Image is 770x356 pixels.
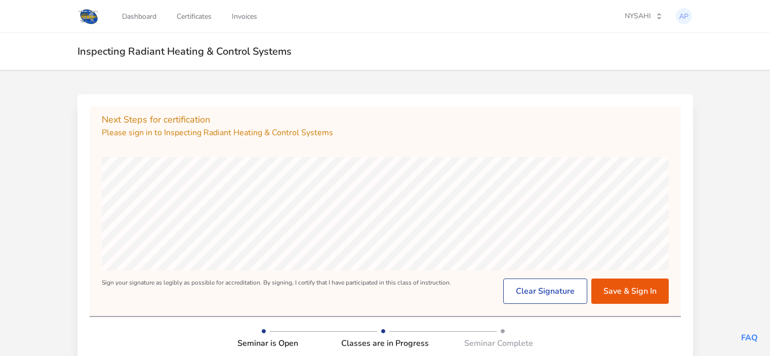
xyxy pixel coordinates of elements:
[77,45,693,58] h2: Inspecting Radiant Heating & Control Systems
[102,127,669,139] p: Please sign in to Inspecting Radiant Heating & Control Systems
[102,279,451,304] div: Sign your signature as legibly as possible for accreditation. By signing, I certify that I have p...
[618,8,669,25] button: NYSAHI
[237,337,336,349] div: Seminar is Open
[503,279,587,304] button: Clear Signature
[434,337,533,349] div: Seminar Complete
[336,337,434,349] div: Classes are in Progress
[591,279,669,304] button: Save & Sign In
[102,112,669,127] h2: Next Steps for certification
[77,7,100,25] img: Logo
[676,8,692,24] img: Anthony Prutisto
[741,332,758,343] a: FAQ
